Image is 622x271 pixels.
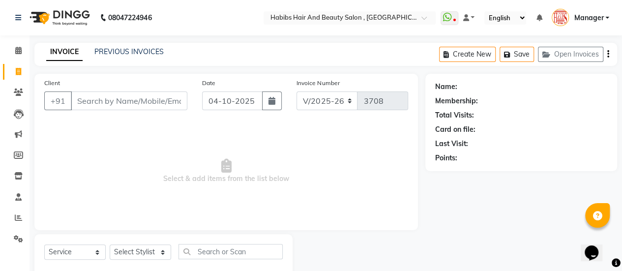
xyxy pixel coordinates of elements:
[435,96,478,106] div: Membership:
[500,47,534,62] button: Save
[71,91,187,110] input: Search by Name/Mobile/Email/Code
[435,82,457,92] div: Name:
[46,43,83,61] a: INVOICE
[94,47,164,56] a: PREVIOUS INVOICES
[552,9,569,26] img: Manager
[44,79,60,88] label: Client
[435,124,475,135] div: Card on file:
[439,47,496,62] button: Create New
[581,232,612,261] iframe: chat widget
[44,122,408,220] span: Select & add items from the list below
[108,4,151,31] b: 08047224946
[435,110,474,120] div: Total Visits:
[435,139,468,149] div: Last Visit:
[178,244,283,259] input: Search or Scan
[296,79,339,88] label: Invoice Number
[25,4,92,31] img: logo
[435,153,457,163] div: Points:
[202,79,215,88] label: Date
[574,13,603,23] span: Manager
[44,91,72,110] button: +91
[538,47,603,62] button: Open Invoices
